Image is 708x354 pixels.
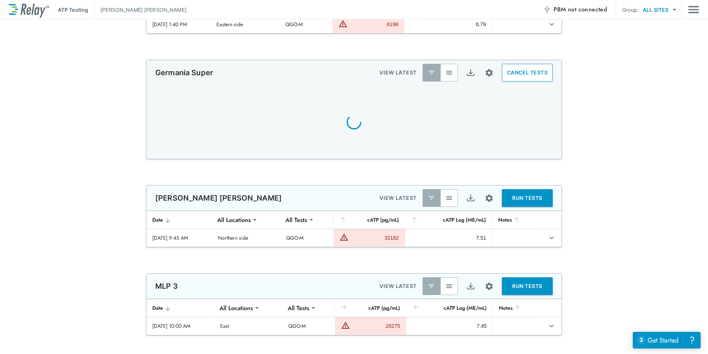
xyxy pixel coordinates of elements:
[280,212,312,227] div: All Tests
[428,194,435,202] img: Latest
[545,320,558,332] button: expand row
[9,2,49,18] img: LuminUltra Relay
[568,5,607,14] span: not connected
[411,215,486,224] div: cATP Log (ME/mL)
[214,317,282,335] td: East
[340,233,348,242] img: Warning
[211,15,280,33] td: Eastern side
[485,282,494,291] img: Settings Icon
[633,332,701,348] iframe: Resource center
[445,194,453,202] img: View All
[462,277,479,295] button: Export
[545,18,558,31] button: expand row
[499,303,534,312] div: Notes
[485,68,494,77] img: Settings Icon
[412,303,487,312] div: cATP Log (ME/mL)
[341,303,400,312] div: cATP (pg/mL)
[502,189,553,207] button: RUN TESTS
[350,234,399,242] div: 32182
[410,21,486,28] div: 6.79
[146,299,214,317] th: Date
[545,232,558,244] button: expand row
[622,6,639,14] p: Group:
[214,301,258,315] div: All Locations
[146,211,212,229] th: Date
[379,194,417,202] p: VIEW LATEST
[379,282,417,291] p: VIEW LATEST
[479,63,499,83] button: Site setup
[466,282,475,291] img: Export Icon
[445,69,453,76] img: View All
[502,64,553,81] button: CANCEL TESTS
[146,299,562,335] table: sticky table
[428,282,435,290] img: Latest
[540,2,610,17] button: PBM not connected
[498,215,533,224] div: Notes
[212,229,281,247] td: Northern side
[280,229,333,247] td: QGO-M
[341,321,350,330] img: Warning
[349,21,398,28] div: 6198
[212,212,256,227] div: All Locations
[339,19,347,28] img: Warning
[479,188,499,208] button: Site setup
[155,194,282,202] p: [PERSON_NAME] [PERSON_NAME]
[485,194,494,203] img: Settings Icon
[152,322,208,330] div: [DATE] 10:00 AM
[688,3,699,17] button: Main menu
[152,21,205,28] div: [DATE] 1:40 PM
[100,6,187,14] p: [PERSON_NAME] [PERSON_NAME]
[502,277,553,295] button: RUN TESTS
[412,322,487,330] div: 7.45
[445,282,453,290] img: View All
[155,68,213,77] p: Germania Super
[466,68,475,77] img: Export Icon
[352,322,400,330] div: 28275
[543,6,551,13] img: Offline Icon
[339,215,399,224] div: cATP (pg/mL)
[553,4,607,15] span: PBM
[155,282,178,291] p: MLP 3
[58,6,88,14] p: ATP Testing
[462,189,479,207] button: Export
[146,211,562,247] table: sticky table
[479,277,499,296] button: Site setup
[688,3,699,17] img: Drawer Icon
[280,15,333,33] td: QGO-M
[411,234,486,242] div: 7.51
[466,194,475,203] img: Export Icon
[282,317,335,335] td: QGO-M
[282,301,315,315] div: All Tests
[462,64,479,81] button: Export
[152,234,206,242] div: [DATE] 9:45 AM
[379,68,417,77] p: VIEW LATEST
[428,69,435,76] img: Latest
